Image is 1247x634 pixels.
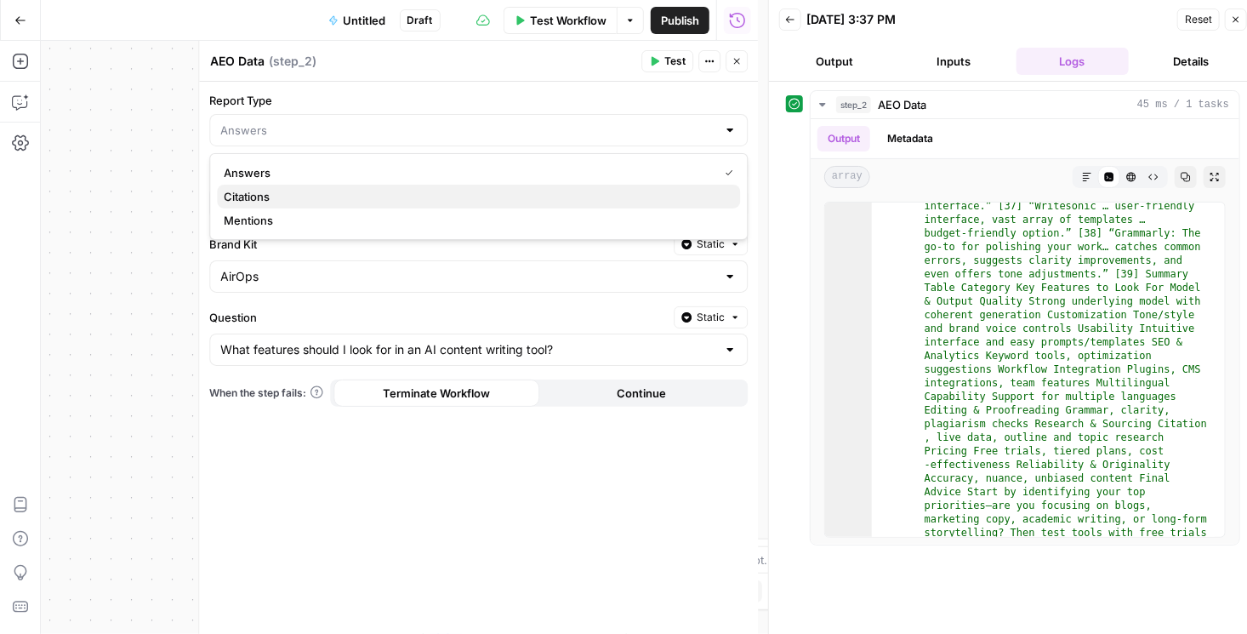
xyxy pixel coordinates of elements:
button: Static [674,233,748,255]
button: Logs [1016,48,1129,75]
span: Answers [224,164,711,181]
span: Test [664,54,686,69]
span: Static [697,310,725,325]
a: When the step fails: [209,386,323,401]
button: Untitled [318,7,396,34]
button: Publish [651,7,709,34]
span: Mentions [224,212,726,229]
button: Static [674,306,748,328]
label: Brand Kit [209,236,667,253]
button: 45 ms / 1 tasks [811,91,1239,118]
span: ( step_2 ) [269,53,316,70]
button: Metadata [877,126,943,151]
span: 45 ms / 1 tasks [1137,97,1229,112]
span: step_2 [836,96,871,113]
span: AEO Data [878,96,926,113]
input: AirOps [220,268,716,285]
button: Output [779,48,891,75]
span: Terminate Workflow [383,385,490,402]
button: Test Workflow [504,7,617,34]
input: Answers [220,122,716,139]
span: Test Workflow [530,12,606,29]
span: Static [697,237,725,252]
input: What features should I look for in an AI content writing tool? [220,341,716,358]
span: Untitled [344,12,386,29]
span: Reset [1185,12,1212,27]
button: Continue [539,380,745,407]
span: Continue [618,385,667,402]
span: Draft [407,13,433,28]
span: array [824,166,870,188]
button: Inputs [898,48,1011,75]
label: Question [209,309,667,326]
button: Test [641,50,693,72]
textarea: AEO Data [210,53,265,70]
button: Reset [1177,9,1220,31]
button: Output [817,126,870,151]
div: 45 ms / 1 tasks [811,119,1239,545]
label: Report Type [209,92,748,109]
span: Publish [661,12,699,29]
span: Citations [224,188,726,205]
